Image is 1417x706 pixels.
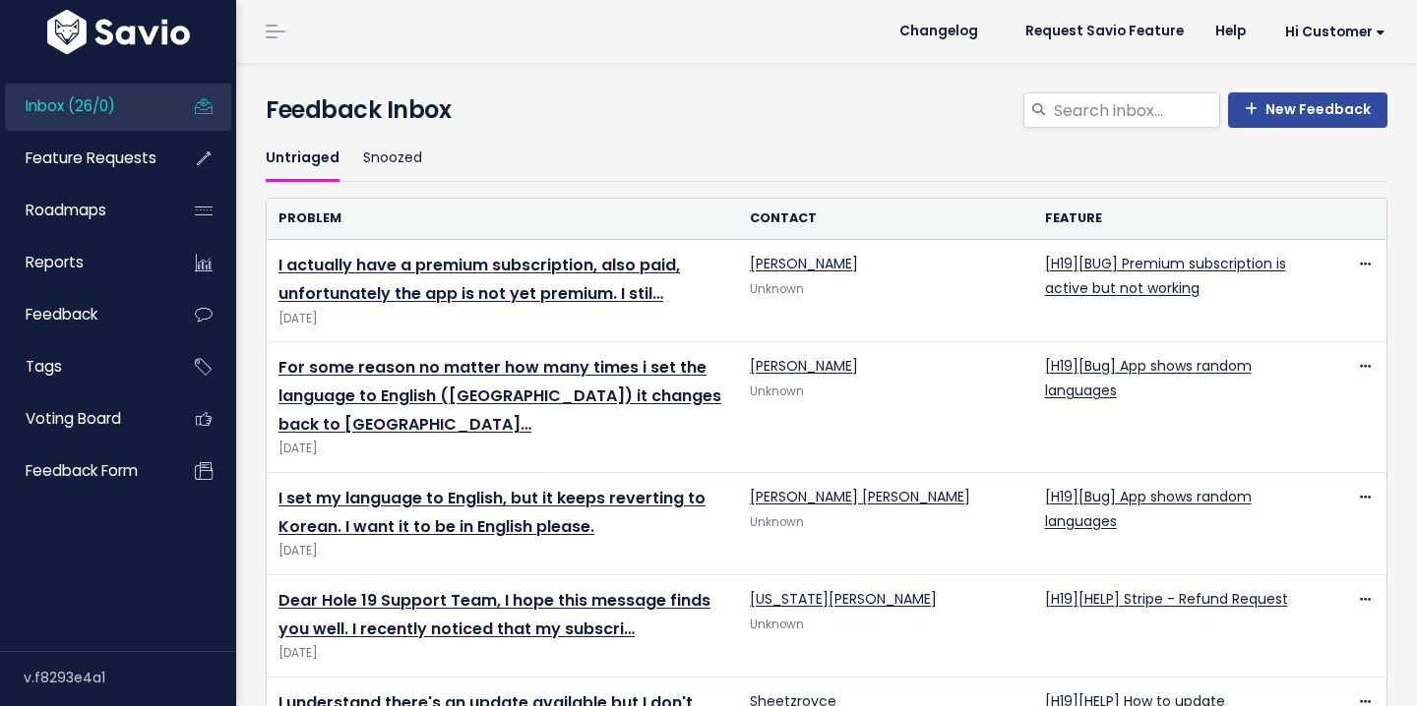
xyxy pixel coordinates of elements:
span: [DATE] [278,309,726,329]
span: Unknown [750,281,804,297]
span: Feedback [26,304,97,324]
a: Feature Requests [5,136,163,181]
div: v.f8293e4a1 [24,652,236,703]
a: Snoozed [363,136,422,182]
span: Changelog [899,25,978,38]
input: Search inbox... [1052,92,1220,128]
span: Feature Requests [26,147,156,168]
a: [PERSON_NAME] [750,254,858,273]
a: Untriaged [266,136,339,182]
a: [H19][Bug] App shows random languages [1045,487,1252,531]
a: I actually have a premium subscription, also paid, unfortunately the app is not yet premium. I stil… [278,254,680,305]
span: Tags [26,356,62,377]
a: New Feedback [1228,92,1387,128]
a: Help [1200,17,1262,46]
a: [H19][HELP] Stripe - Refund Request [1045,589,1288,609]
th: Feature [1033,199,1327,239]
a: Tags [5,344,163,389]
ul: Filter feature requests [266,136,1387,182]
th: Contact [738,199,1032,239]
span: Feedback form [26,460,138,481]
span: [DATE] [278,643,726,664]
img: logo-white.9d6f32f41409.svg [42,10,195,54]
span: Hi Customer [1285,25,1386,39]
a: Voting Board [5,396,163,441]
a: Hi Customer [1262,17,1401,47]
span: Unknown [750,514,804,530]
a: Reports [5,240,163,285]
span: Voting Board [26,408,121,429]
span: Roadmaps [26,200,106,220]
a: [PERSON_NAME] [PERSON_NAME] [750,487,970,506]
a: Inbox (26/0) [5,84,163,129]
span: [DATE] [278,439,726,459]
a: Feedback [5,292,163,337]
a: Request Savio Feature [1010,17,1200,46]
a: Dear Hole 19 Support Team, I hope this message finds you well. I recently noticed that my subscri… [278,589,710,640]
h4: Feedback Inbox [266,92,1387,128]
span: Reports [26,252,84,272]
a: [PERSON_NAME] [750,356,858,376]
a: [US_STATE][PERSON_NAME] [750,589,937,609]
span: [DATE] [278,541,726,561]
th: Problem [267,199,738,239]
span: Inbox (26/0) [26,95,115,116]
a: Feedback form [5,448,163,494]
a: Roadmaps [5,188,163,233]
a: [H19][Bug] App shows random languages [1045,356,1252,400]
a: [H19][BUG] Premium subscription is active but not working [1045,254,1286,298]
a: I set my language to English, but it keeps reverting to Korean. I want it to be in English please. [278,487,706,538]
span: Unknown [750,617,804,632]
a: For some reason no matter how many times i set the language to English ([GEOGRAPHIC_DATA]) it cha... [278,356,721,436]
span: Unknown [750,383,804,399]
